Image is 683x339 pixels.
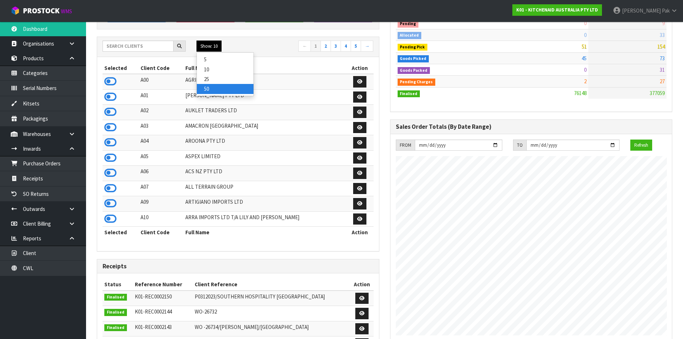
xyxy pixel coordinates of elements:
span: 76148 [574,90,587,96]
span: K01-REC0002150 [135,293,172,300]
td: A00 [139,74,184,89]
a: 5 [197,55,253,64]
span: 0 [584,20,587,27]
a: 25 [197,74,253,84]
span: 0 [584,66,587,73]
a: 4 [341,41,351,52]
span: Finalised [398,90,420,98]
span: Goods Packed [398,67,430,74]
td: ARRA IMPORTS LTD T/A LILY AND [PERSON_NAME] [184,211,346,227]
span: WO -26734/[PERSON_NAME]/[GEOGRAPHIC_DATA] [195,324,309,330]
td: A09 [139,196,184,212]
td: A02 [139,105,184,120]
span: 31 [660,66,665,73]
span: Goods Picked [398,55,429,62]
span: Pending Pick [398,44,428,51]
a: → [361,41,373,52]
td: AMACRON [GEOGRAPHIC_DATA] [184,120,346,135]
td: ALL TERRAIN GROUP [184,181,346,196]
td: [PERSON_NAME] PTY LTD [184,89,346,105]
button: Show: 10 [196,41,222,52]
div: FROM [396,140,415,151]
span: WO-26732 [195,308,217,315]
td: A05 [139,150,184,166]
span: 33 [660,32,665,38]
nav: Page navigation [243,41,374,53]
th: Status [103,279,133,290]
th: Action [346,62,374,74]
span: 2 [584,78,587,85]
a: 1 [310,41,321,52]
span: 51 [582,43,587,50]
th: Full Name [184,227,346,238]
a: 10 [197,65,253,74]
td: A03 [139,120,184,135]
td: AUKLET TRADERS LTD [184,105,346,120]
span: [PERSON_NAME] [622,7,661,14]
th: Action [346,227,374,238]
div: TO [513,140,526,151]
input: Search clients [103,41,174,52]
h3: Sales Order Totals (By Date Range) [396,123,667,130]
td: A01 [139,89,184,105]
td: A06 [139,166,184,181]
img: cube-alt.png [11,6,20,15]
span: Pending Charges [398,79,436,86]
span: Pending [398,20,419,28]
a: 3 [331,41,341,52]
span: Finalised [104,324,127,331]
span: 0 [584,32,587,38]
a: K01 - KITCHENAID AUSTRALIA PTY LTD [512,4,602,16]
td: AROONA PTY LTD [184,135,346,151]
span: Allocated [398,32,422,39]
td: ARTIGIANO IMPORTS LTD [184,196,346,212]
td: AGRIHEALTH NZ LTD [184,74,346,89]
span: Finalised [104,294,127,301]
th: Selected [103,227,139,238]
a: ← [298,41,311,52]
th: Client Code [139,62,184,74]
span: 154 [657,43,665,50]
a: 50 [197,84,253,94]
th: Action [350,279,374,290]
span: K01-REC0002143 [135,324,172,330]
td: A10 [139,211,184,227]
th: Client Reference [193,279,350,290]
small: WMS [61,8,72,15]
td: ASPEX LIMITED [184,150,346,166]
span: 9 [662,20,665,27]
span: ProStock [23,6,60,15]
td: A04 [139,135,184,151]
a: 5 [351,41,361,52]
th: Reference Number [133,279,193,290]
span: P0312023/SOUTHERN HOSPITALITY [GEOGRAPHIC_DATA] [195,293,325,300]
th: Client Code [139,227,184,238]
span: Pak [662,7,670,14]
button: Refresh [630,140,652,151]
th: Full Name [184,62,346,74]
a: 2 [321,41,331,52]
th: Selected [103,62,139,74]
span: 45 [582,55,587,62]
span: 27 [660,78,665,85]
span: Finalised [104,309,127,316]
span: 377059 [650,90,665,96]
span: K01-REC0002144 [135,308,172,315]
span: 73 [660,55,665,62]
td: A07 [139,181,184,196]
h3: Receipts [103,263,374,270]
strong: K01 - KITCHENAID AUSTRALIA PTY LTD [516,7,598,13]
td: ACS NZ PTY LTD [184,166,346,181]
